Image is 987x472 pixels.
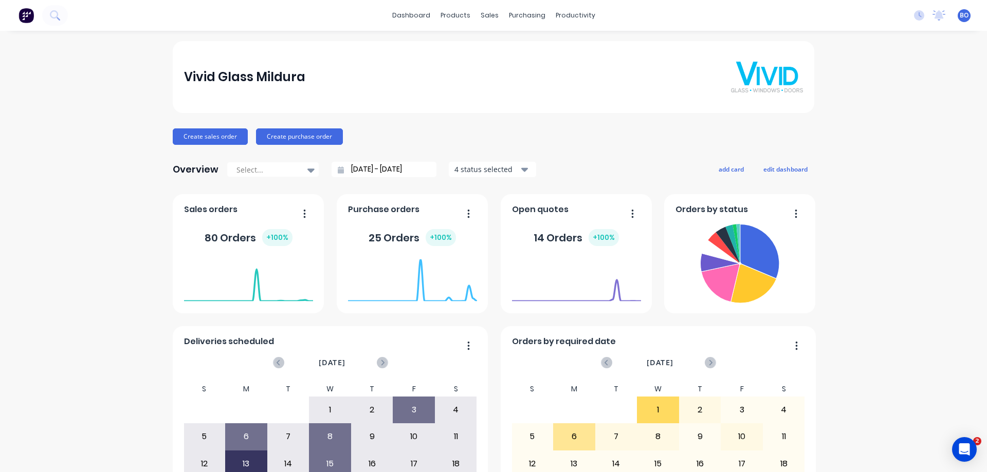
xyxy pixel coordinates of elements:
div: T [595,382,637,397]
div: 80 Orders [205,229,293,246]
div: 10 [721,424,762,449]
div: 2 [680,397,721,423]
div: Vivid Glass Mildura [184,67,305,87]
img: Factory [19,8,34,23]
div: + 100 % [262,229,293,246]
span: BO [960,11,968,20]
div: 5 [512,424,553,449]
span: 2 [973,437,981,445]
div: 7 [268,424,309,449]
span: Purchase orders [348,203,419,216]
div: 5 [184,424,225,449]
div: S [511,382,554,397]
div: Open Intercom Messenger [952,437,977,462]
div: 8 [637,424,679,449]
div: M [553,382,595,397]
div: 25 Orders [369,229,456,246]
button: add card [712,162,751,176]
div: T [267,382,309,397]
a: dashboard [387,8,435,23]
span: Sales orders [184,203,237,216]
div: S [184,382,226,397]
div: Overview [173,159,218,180]
div: products [435,8,476,23]
div: 11 [763,424,805,449]
div: productivity [551,8,600,23]
div: 7 [596,424,637,449]
div: 10 [393,424,434,449]
div: M [225,382,267,397]
div: purchasing [504,8,551,23]
div: 9 [352,424,393,449]
span: [DATE] [319,357,345,368]
div: T [679,382,721,397]
div: 4 [435,397,477,423]
div: 6 [226,424,267,449]
div: 9 [680,424,721,449]
span: Deliveries scheduled [184,335,274,348]
img: Vivid Glass Mildura [731,62,803,92]
div: W [309,382,351,397]
div: 2 [352,397,393,423]
button: Create purchase order [256,128,343,145]
div: T [351,382,393,397]
div: F [393,382,435,397]
div: W [637,382,679,397]
button: 4 status selected [449,162,536,177]
span: [DATE] [647,357,673,368]
div: S [763,382,805,397]
div: + 100 % [589,229,619,246]
div: F [721,382,763,397]
div: 3 [393,397,434,423]
button: edit dashboard [757,162,814,176]
div: 3 [721,397,762,423]
div: 4 status selected [454,164,519,175]
span: Open quotes [512,203,569,216]
div: 8 [309,424,351,449]
div: sales [476,8,504,23]
span: Orders by status [675,203,748,216]
div: S [435,382,477,397]
div: 4 [763,397,805,423]
div: 1 [309,397,351,423]
div: 6 [554,424,595,449]
button: Create sales order [173,128,248,145]
div: 11 [435,424,477,449]
span: Orders by required date [512,335,616,348]
div: 1 [637,397,679,423]
div: + 100 % [426,229,456,246]
div: 14 Orders [534,229,619,246]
